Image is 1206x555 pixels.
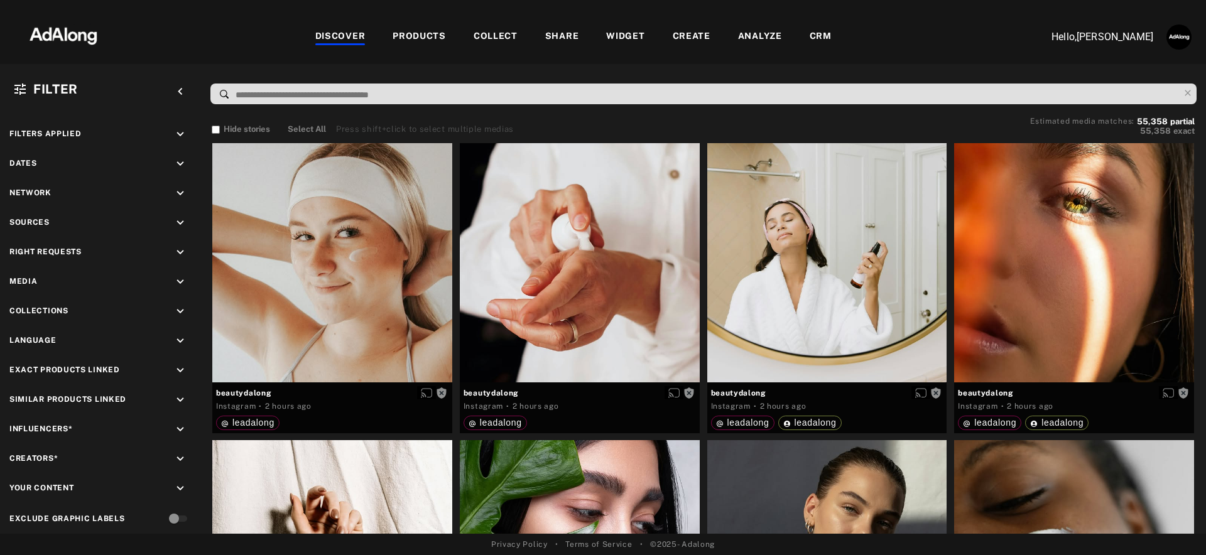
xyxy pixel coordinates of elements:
span: · [506,401,509,411]
i: keyboard_arrow_down [173,157,187,171]
div: leadalong [1030,418,1084,427]
span: Dates [9,159,37,168]
button: Hide stories [212,123,270,136]
span: • [640,539,643,550]
span: 55,358 [1140,126,1171,136]
span: Rights not requested [436,388,447,397]
i: keyboard_arrow_down [173,364,187,377]
span: leadalong [974,418,1016,428]
i: keyboard_arrow_down [173,275,187,289]
div: CRM [810,30,832,45]
span: Similar Products Linked [9,395,126,404]
span: leadalong [795,418,837,428]
span: beautydalong [216,387,448,399]
time: 2025-09-02T13:56:40.000Z [1007,402,1053,411]
span: Right Requests [9,247,82,256]
span: · [1001,401,1004,411]
i: keyboard_arrow_down [173,245,187,259]
div: leadalong [469,418,522,427]
i: keyboard_arrow_down [173,127,187,141]
span: Media [9,277,38,286]
span: · [754,401,757,411]
div: DISCOVER [315,30,366,45]
span: leadalong [727,418,769,428]
div: Instagram [216,401,256,412]
div: SHARE [545,30,579,45]
span: Sources [9,218,50,227]
span: · [259,401,262,411]
a: Privacy Policy [491,539,548,550]
div: leadalong [716,418,769,427]
span: Rights not requested [1178,388,1189,397]
span: Network [9,188,52,197]
div: Instagram [464,401,503,412]
div: Instagram [958,401,997,412]
i: keyboard_arrow_down [173,423,187,436]
button: Enable diffusion on this media [665,386,683,399]
time: 2025-09-02T13:58:50.000Z [513,402,559,411]
span: Your Content [9,483,73,492]
i: keyboard_arrow_left [173,85,187,99]
span: Filter [33,82,78,97]
button: Account settings [1163,21,1195,53]
button: Enable diffusion on this media [417,386,436,399]
i: keyboard_arrow_down [173,304,187,318]
i: keyboard_arrow_down [173,186,187,200]
a: Terms of Service [565,539,632,550]
button: 55,358exact [1030,125,1195,137]
p: Hello, [PERSON_NAME] [1028,30,1153,45]
button: Enable diffusion on this media [1159,386,1178,399]
span: beautydalong [464,387,696,399]
i: keyboard_arrow_down [173,216,187,230]
span: © 2025 - Adalong [650,539,715,550]
time: 2025-09-02T14:00:38.000Z [265,402,312,411]
span: Filters applied [9,129,82,138]
i: keyboard_arrow_down [173,393,187,407]
div: Press shift+click to select multiple medias [336,123,514,136]
span: leadalong [480,418,522,428]
span: 55,358 [1137,117,1168,126]
button: Select All [288,123,326,136]
span: Rights not requested [683,388,695,397]
span: Rights not requested [930,388,942,397]
img: AATXAJzUJh5t706S9lc_3n6z7NVUglPkrjZIexBIJ3ug=s96-c [1166,24,1192,50]
i: keyboard_arrow_down [173,452,187,466]
div: Exclude Graphic Labels [9,513,124,524]
span: beautydalong [958,387,1190,399]
img: 63233d7d88ed69de3c212112c67096b6.png [8,16,119,53]
time: 2025-09-02T13:58:10.000Z [760,402,807,411]
i: keyboard_arrow_down [173,482,187,495]
span: Exact Products Linked [9,365,120,374]
div: WIDGET [606,30,644,45]
span: Creators* [9,454,58,463]
div: PRODUCTS [393,30,446,45]
div: ANALYZE [738,30,782,45]
button: 55,358partial [1137,119,1195,125]
div: leadalong [783,418,837,427]
span: leadalong [232,418,274,428]
span: • [555,539,558,550]
span: Language [9,336,57,345]
div: leadalong [963,418,1016,427]
span: Influencers* [9,424,72,433]
i: keyboard_arrow_down [173,334,187,348]
span: beautydalong [711,387,943,399]
div: COLLECT [474,30,518,45]
div: leadalong [221,418,274,427]
span: Collections [9,306,68,315]
div: CREATE [673,30,710,45]
span: leadalong [1041,418,1084,428]
button: Enable diffusion on this media [911,386,930,399]
div: Instagram [711,401,751,412]
span: Estimated media matches: [1030,117,1134,126]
